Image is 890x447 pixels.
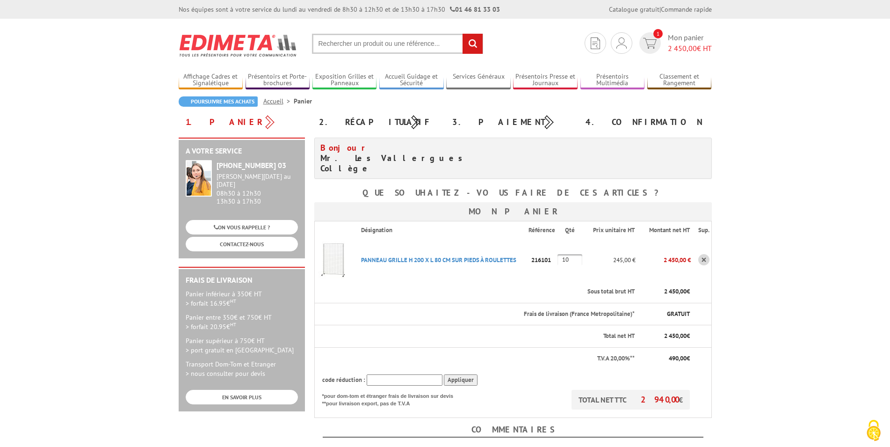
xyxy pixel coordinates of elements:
[322,390,463,407] p: *pour dom-tom et étranger frais de livraison sur devis **pour livraison export, pas de T.V.A
[312,114,445,131] div: 2. Récapitulatif
[320,143,506,174] h4: Mr. Les Vallergues Collège
[354,221,528,239] th: Désignation
[664,332,687,340] span: 2 450,00
[186,237,298,251] a: CONTACTEZ-NOUS
[230,298,236,304] sup: HT
[580,73,645,88] a: Présentoirs Multimédia
[641,394,679,405] span: 2 940,00
[179,5,500,14] div: Nos équipes sont à votre service du lundi au vendredi de 8h30 à 12h30 et de 13h30 à 17h30
[312,73,377,88] a: Exposition Grilles et Panneaux
[609,5,659,14] a: Catalogue gratuit
[186,336,298,355] p: Panier supérieur à 750€ HT
[361,256,516,264] a: PANNEAU GRILLE H 200 X L 80 CM SUR PIEDS à ROULETTES
[217,173,298,189] div: [PERSON_NAME][DATE] au [DATE]
[354,281,636,303] th: Sous total brut HT
[647,73,712,88] a: Classement et Rangement
[668,44,697,53] span: 2 450,00
[528,252,557,268] p: 216101
[513,73,578,88] a: Présentoirs Presse et Journaux
[312,34,483,54] input: Rechercher un produit ou une référence...
[186,220,298,234] a: ON VOUS RAPPELLE ?
[362,187,663,198] b: Que souhaitez-vous faire de ces articles ?
[609,5,712,14] div: |
[314,202,712,221] h3: Mon panier
[579,114,712,131] div: 4. Confirmation
[691,221,711,239] th: Sup.
[186,289,298,308] p: Panier inférieur à 350€ HT
[667,310,690,318] span: GRATUIT
[857,415,890,447] button: Cookies (fenêtre modale)
[186,322,236,331] span: > forfait 20.95€
[322,376,365,384] span: code réduction :
[179,28,298,63] img: Edimeta
[320,142,370,153] span: Bonjour
[668,32,712,54] span: Mon panier
[636,252,691,268] p: 2 450,00 €
[591,37,600,49] img: devis rapide
[186,147,298,155] h2: A votre service
[179,114,312,131] div: 1. Panier
[591,226,635,235] p: Prix unitaire HT
[572,390,690,410] p: TOTAL NET TTC €
[186,369,265,378] span: > nous consulter pour devis
[179,73,243,88] a: Affichage Cadres et Signalétique
[186,359,298,378] p: Transport Dom-Tom et Etranger
[643,287,690,296] p: €
[323,423,703,438] h4: Commentaires
[230,321,236,328] sup: HT
[217,173,298,205] div: 08h30 à 12h30 13h30 à 17h30
[463,34,483,54] input: rechercher
[450,5,500,14] strong: 01 46 81 33 03
[668,43,712,54] span: € HT
[322,354,635,363] p: T.V.A 20,00%**
[643,38,657,49] img: devis rapide
[661,5,712,14] a: Commande rapide
[669,354,687,362] span: 490,00
[186,299,236,308] span: > forfait 16.95€
[446,73,511,88] a: Services Généraux
[379,73,444,88] a: Accueil Guidage et Sécurité
[322,332,635,341] p: Total net HT
[186,346,294,354] span: > port gratuit en [GEOGRAPHIC_DATA]
[444,374,478,386] input: Appliquer
[616,37,627,49] img: devis rapide
[246,73,310,88] a: Présentoirs et Porte-brochures
[263,97,294,105] a: Accueil
[643,332,690,341] p: €
[186,313,298,331] p: Panier entre 350€ et 750€ HT
[643,226,690,235] p: Montant net HT
[445,114,579,131] div: 3. Paiement
[186,276,298,285] h2: Frais de Livraison
[528,226,557,235] p: Référence
[179,96,258,107] a: Poursuivre mes achats
[664,287,687,295] span: 2 450,00
[583,252,636,268] p: 245,00 €
[557,221,583,239] th: Qté
[653,29,663,38] span: 1
[315,241,352,278] img: PANNEAU GRILLE H 200 X L 80 CM SUR PIEDS à ROULETTES
[217,161,286,170] strong: [PHONE_NUMBER] 03
[186,390,298,404] a: EN SAVOIR PLUS
[637,32,712,54] a: devis rapide 1 Mon panier 2 450,00€ HT
[186,160,212,197] img: widget-service.jpg
[643,354,690,363] p: €
[361,310,635,319] p: Frais de livraison (France Metropolitaine)*
[294,96,312,106] li: Panier
[862,419,885,442] img: Cookies (fenêtre modale)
